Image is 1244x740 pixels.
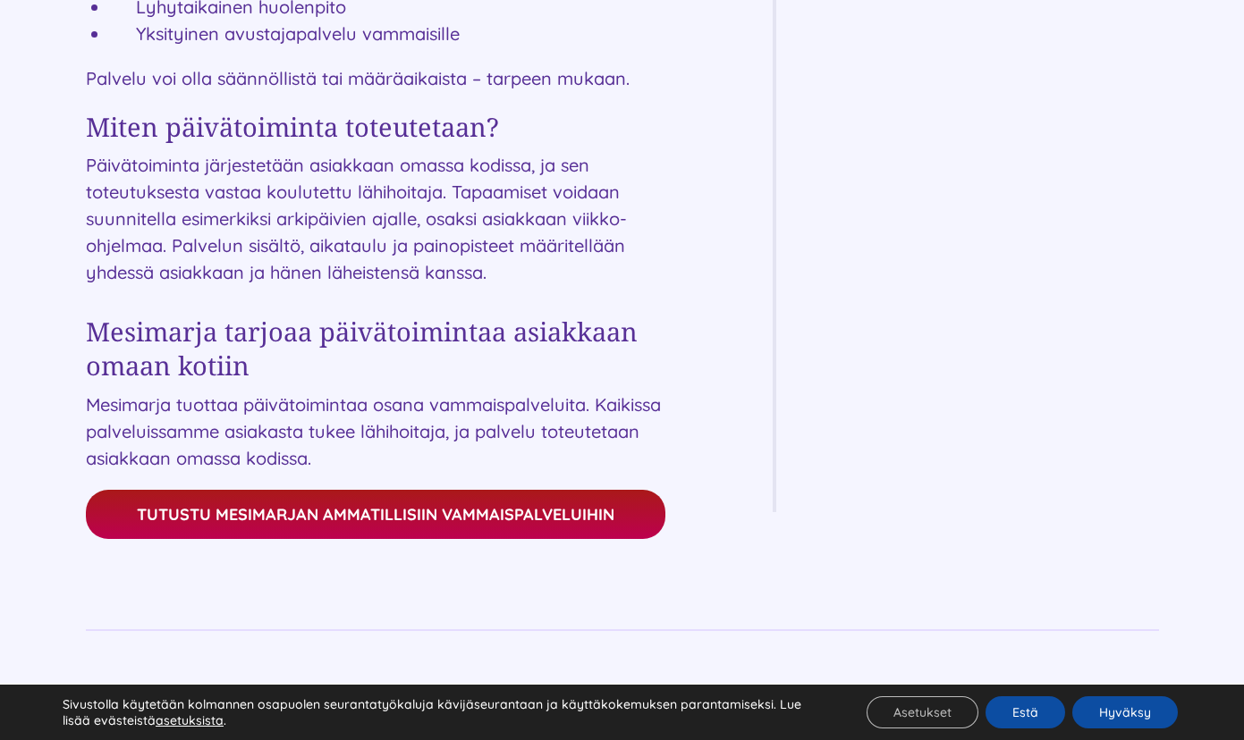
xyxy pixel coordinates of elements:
[86,490,665,539] a: Tutustu Mesimarjan ammatillisiin vammaispalveluihin
[86,152,665,286] p: Päivätoiminta järjestetään asiakkaan omassa kodissa, ja sen toteutuksesta vastaa koulutettu lähih...
[86,391,665,472] p: Mesimarja tuottaa päivätoimintaa osana vammaispalveluita. Kaikissa palveluissamme asiakasta tukee...
[986,696,1065,728] button: Estä
[867,696,978,728] button: Asetukset
[86,110,665,144] h2: Miten päivätoiminta toteutetaan?
[1072,696,1178,728] button: Hyväksy
[86,315,665,382] h2: Mesimarja tarjoaa päivätoimintaa asiakkaan omaan kotiin
[156,712,224,728] button: asetuksista
[63,696,825,728] p: Sivustolla käytetään kolmannen osapuolen seurantatyökaluja kävijäseurantaan ja käyttäkokemuksen p...
[86,65,665,92] p: Palvelu voi olla säännöllistä tai määräaikaista – tarpeen mukaan.
[109,21,665,47] li: Yksityinen avustajapalvelu vammaisille
[137,505,614,524] span: Tutustu Mesimarjan ammatillisiin vammaispalveluihin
